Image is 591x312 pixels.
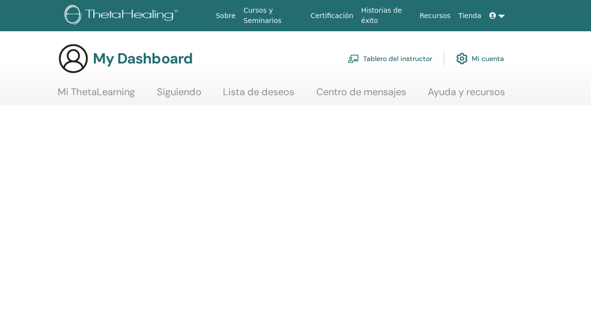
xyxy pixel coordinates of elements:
a: Centro de mensajes [316,86,406,105]
img: logo.png [65,5,181,27]
a: Historias de éxito [357,1,416,30]
h3: My Dashboard [93,50,193,67]
a: Cursos y Seminarios [240,1,306,30]
a: Recursos [416,7,454,25]
a: Sobre [212,7,239,25]
a: Ayuda y recursos [428,86,505,105]
img: cog.svg [456,50,468,67]
a: Tienda [455,7,485,25]
a: Tablero del instructor [348,48,432,69]
img: generic-user-icon.jpg [58,43,89,74]
a: Mi ThetaLearning [58,86,135,105]
a: Lista de deseos [223,86,294,105]
a: Siguiendo [157,86,201,105]
a: Mi cuenta [456,48,504,69]
img: chalkboard-teacher.svg [348,54,359,63]
a: Certificación [306,7,357,25]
